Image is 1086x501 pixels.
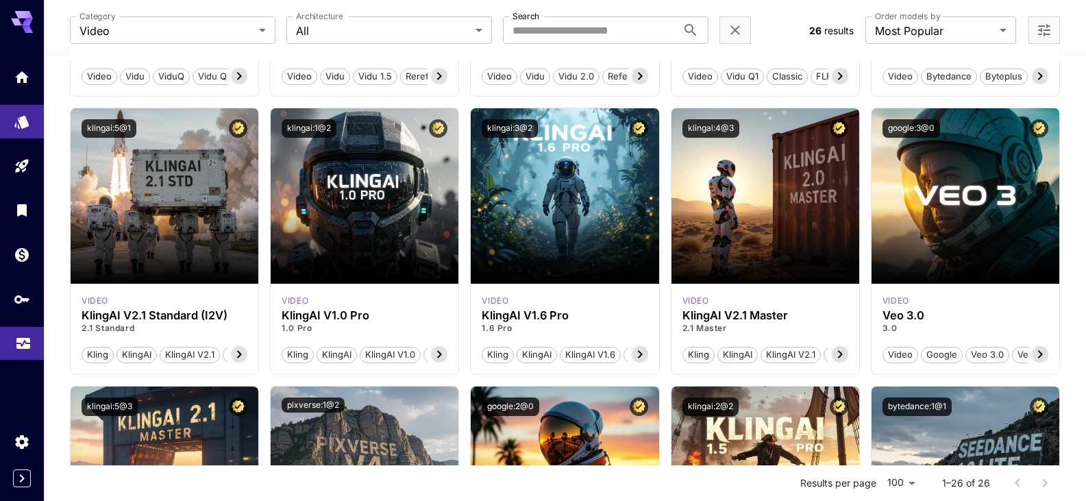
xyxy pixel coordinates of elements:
[922,348,962,362] span: Google
[521,70,550,84] span: Vidu
[942,476,990,490] p: 1–26 of 26
[14,433,30,450] div: Settings
[153,67,190,85] button: ViduQ
[229,398,247,416] button: Certified Model – Vetted for best performance and includes a commercial license.
[1030,119,1048,138] button: Certified Model – Vetted for best performance and includes a commercial license.
[82,67,117,85] button: Video
[721,70,763,84] span: Vidu Q1
[767,70,807,84] span: Classic
[921,345,963,363] button: Google
[517,345,557,363] button: KlingAI
[682,309,848,322] h3: KlingAI V2.1 Master
[321,70,349,84] span: Vidu
[883,398,952,416] button: bytedance:1@1
[683,70,717,84] span: Video
[482,67,517,85] button: Video
[82,398,138,416] button: klingai:5@3
[79,23,254,39] span: Video
[282,295,308,307] div: klingai_1_0_pro
[560,348,620,362] span: KlingAI v1.6
[682,295,709,307] p: video
[761,345,821,363] button: KlingAI v2.1
[13,469,31,487] div: Expand sidebar
[282,119,336,138] button: klingai:1@2
[482,70,517,84] span: Video
[717,345,758,363] button: KlingAI
[517,348,556,362] span: KlingAI
[811,70,848,84] span: FLF2V
[683,348,714,362] span: Kling
[882,473,920,493] div: 100
[682,119,739,138] button: klingai:4@3
[14,291,30,308] div: API Keys
[1012,345,1039,363] button: Veo
[14,246,30,263] div: Wallet
[624,348,701,362] span: KlingAI v1.6 Pro
[14,69,30,86] div: Home
[883,67,918,85] button: Video
[824,348,915,362] span: KlingAI v2.1 Master
[482,295,508,307] div: klingai_1_6_pro
[423,345,502,363] button: KlingAI v1.0 Pro
[229,119,247,138] button: Certified Model – Vetted for best performance and includes a commercial license.
[624,345,702,363] button: KlingAI v1.6 Pro
[121,70,149,84] span: Vidu
[282,345,314,363] button: Kling
[317,348,356,362] span: KlingAI
[682,345,715,363] button: Kling
[296,10,343,22] label: Architecture
[82,345,114,363] button: Kling
[120,67,150,85] button: Vidu
[79,10,116,22] label: Category
[883,295,909,307] p: video
[883,348,917,362] span: Video
[830,398,848,416] button: Certified Model – Vetted for best performance and includes a commercial license.
[14,201,30,219] div: Library
[809,25,822,36] span: 26
[966,348,1009,362] span: Veo 3.0
[482,295,508,307] p: video
[160,345,220,363] button: KlingAI v2.1
[82,348,113,362] span: Kling
[630,398,648,416] button: Certified Model – Vetted for best performance and includes a commercial license.
[824,25,854,36] span: results
[718,348,757,362] span: KlingAI
[922,70,976,84] span: Bytedance
[980,70,1027,84] span: Byteplus
[883,309,1048,322] div: Veo 3.0
[282,67,317,85] button: Video
[965,345,1009,363] button: Veo 3.0
[160,348,219,362] span: KlingAI v2.1
[223,345,323,363] button: KlingAI v2.1 Standard
[482,345,514,363] button: Kling
[883,322,1048,334] p: 3.0
[513,10,539,22] label: Search
[223,348,323,362] span: KlingAI v2.1 Standard
[554,70,599,84] span: Vidu 2.0
[1030,398,1048,416] button: Certified Model – Vetted for best performance and includes a commercial license.
[602,67,658,85] button: Reference
[282,70,317,84] span: Video
[82,309,247,322] h3: KlingAI V2.1 Standard (I2V)
[282,309,447,322] h3: KlingAI V1.0 Pro
[875,10,940,22] label: Order models by
[830,119,848,138] button: Certified Model – Vetted for best performance and includes a commercial license.
[282,295,308,307] p: video
[282,322,447,334] p: 1.0 Pro
[682,67,718,85] button: Video
[82,322,247,334] p: 2.1 Standard
[875,23,994,39] span: Most Popular
[117,348,156,362] span: KlingAI
[630,119,648,138] button: Certified Model – Vetted for best performance and includes a commercial license.
[921,67,977,85] button: Bytedance
[560,345,621,363] button: KlingAI v1.6
[82,295,108,307] div: klingai_2_1_std
[282,348,313,362] span: Kling
[883,345,918,363] button: Video
[317,345,357,363] button: KlingAI
[727,22,743,39] button: Clear filters (1)
[811,67,849,85] button: FLF2V
[482,322,647,334] p: 1.6 Pro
